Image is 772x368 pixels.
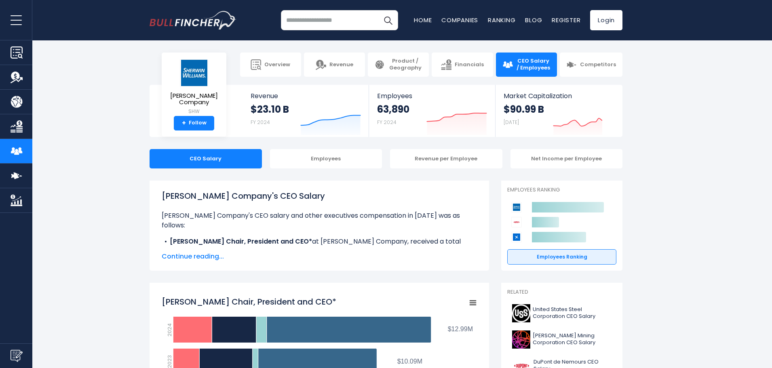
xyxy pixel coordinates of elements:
[397,358,422,365] tspan: $10.09M
[512,304,530,322] img: X logo
[580,61,616,68] span: Competitors
[168,108,220,115] small: SHW
[162,296,336,307] tspan: [PERSON_NAME] Chair, President and CEO*
[510,149,623,168] div: Net Income per Employee
[496,85,622,137] a: Market Capitalization $90.99 B [DATE]
[390,149,502,168] div: Revenue per Employee
[170,237,312,246] b: [PERSON_NAME] Chair, President and CEO*
[162,211,477,230] p: [PERSON_NAME] Company's CEO salary and other executives compensation in [DATE] was as follows:
[264,61,290,68] span: Overview
[507,289,616,296] p: Related
[162,190,477,202] h1: [PERSON_NAME] Company's CEO Salary
[377,92,487,100] span: Employees
[243,85,369,137] a: Revenue $23.10 B FY 2024
[150,11,236,29] a: Go to homepage
[369,85,495,137] a: Employees 63,890 FY 2024
[166,323,173,336] text: 2024
[150,11,236,29] img: bullfincher logo
[448,326,473,332] tspan: $12.99M
[251,119,270,126] small: FY 2024
[560,53,622,77] a: Competitors
[590,10,622,30] a: Login
[240,53,301,77] a: Overview
[378,10,398,30] button: Search
[166,355,173,368] text: 2023
[182,120,186,127] strong: +
[251,103,289,116] strong: $23.10 B
[488,16,515,24] a: Ranking
[168,59,220,116] a: [PERSON_NAME] Company SHW
[162,252,477,261] span: Continue reading...
[251,92,361,100] span: Revenue
[507,249,616,265] a: Employees Ranking
[432,53,493,77] a: Financials
[511,232,522,242] img: Ecolab competitors logo
[525,16,542,24] a: Blog
[329,61,353,68] span: Revenue
[516,58,551,71] span: CEO Salary / Employees
[512,330,530,349] img: B logo
[504,92,614,100] span: Market Capitalization
[377,103,409,116] strong: 63,890
[150,149,262,168] div: CEO Salary
[533,332,612,346] span: [PERSON_NAME] Mining Corporation CEO Salary
[377,119,397,126] small: FY 2024
[304,53,365,77] a: Revenue
[507,328,616,351] a: [PERSON_NAME] Mining Corporation CEO Salary
[504,119,519,126] small: [DATE]
[388,58,422,71] span: Product / Geography
[174,116,214,130] a: +Follow
[507,302,616,324] a: United States Steel Corporation CEO Salary
[511,217,522,227] img: DuPont de Nemours competitors logo
[441,16,478,24] a: Companies
[504,103,544,116] strong: $90.99 B
[496,53,557,77] a: CEO Salary / Employees
[414,16,432,24] a: Home
[168,93,220,106] span: [PERSON_NAME] Company
[552,16,580,24] a: Register
[533,306,612,320] span: United States Steel Corporation CEO Salary
[368,53,429,77] a: Product / Geography
[507,187,616,193] p: Employees Ranking
[270,149,382,168] div: Employees
[455,61,484,68] span: Financials
[162,237,477,256] li: at [PERSON_NAME] Company, received a total compensation of $12.99 M in [DATE].
[511,202,522,212] img: Sherwin-Williams Company competitors logo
